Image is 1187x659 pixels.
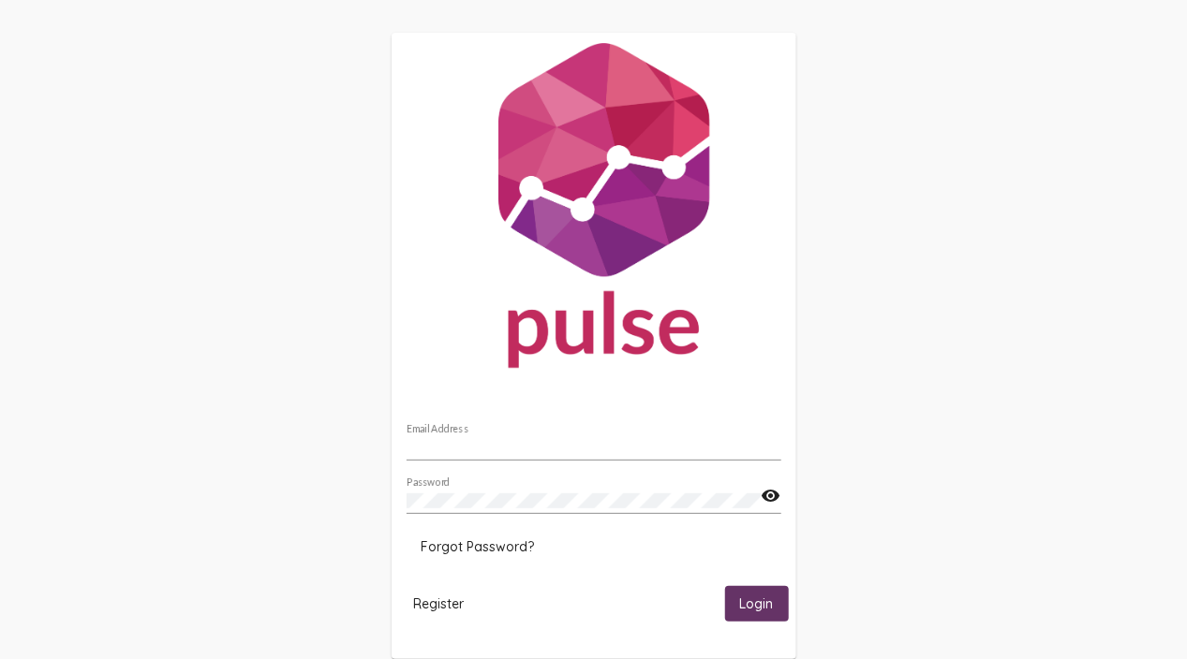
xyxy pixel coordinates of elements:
span: Forgot Password? [422,538,535,555]
button: Register [399,586,480,621]
img: Pulse For Good Logo [392,33,796,387]
button: Login [725,586,789,621]
span: Register [414,595,465,612]
span: Login [740,596,774,613]
mat-icon: visibility [762,485,781,507]
button: Forgot Password? [407,530,550,564]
